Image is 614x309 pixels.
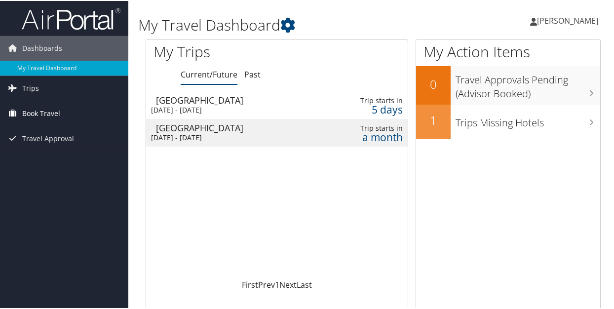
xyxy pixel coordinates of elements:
[244,68,261,79] a: Past
[22,125,74,150] span: Travel Approval
[156,95,314,104] div: [GEOGRAPHIC_DATA]
[242,278,258,289] a: First
[416,111,451,128] h2: 1
[345,132,403,141] div: a month
[456,67,600,100] h3: Travel Approvals Pending (Advisor Booked)
[138,14,452,35] h1: My Travel Dashboard
[345,123,403,132] div: Trip starts in
[22,75,39,100] span: Trips
[156,122,314,131] div: [GEOGRAPHIC_DATA]
[345,104,403,113] div: 5 days
[258,278,275,289] a: Prev
[537,14,598,25] span: [PERSON_NAME]
[345,95,403,104] div: Trip starts in
[22,35,62,60] span: Dashboards
[279,278,297,289] a: Next
[416,65,600,103] a: 0Travel Approvals Pending (Advisor Booked)
[22,6,120,30] img: airportal-logo.png
[416,40,600,61] h1: My Action Items
[151,105,309,114] div: [DATE] - [DATE]
[297,278,312,289] a: Last
[181,68,237,79] a: Current/Future
[151,132,309,141] div: [DATE] - [DATE]
[22,100,60,125] span: Book Travel
[530,5,608,35] a: [PERSON_NAME]
[456,110,600,129] h3: Trips Missing Hotels
[275,278,279,289] a: 1
[416,75,451,92] h2: 0
[416,104,600,138] a: 1Trips Missing Hotels
[153,40,291,61] h1: My Trips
